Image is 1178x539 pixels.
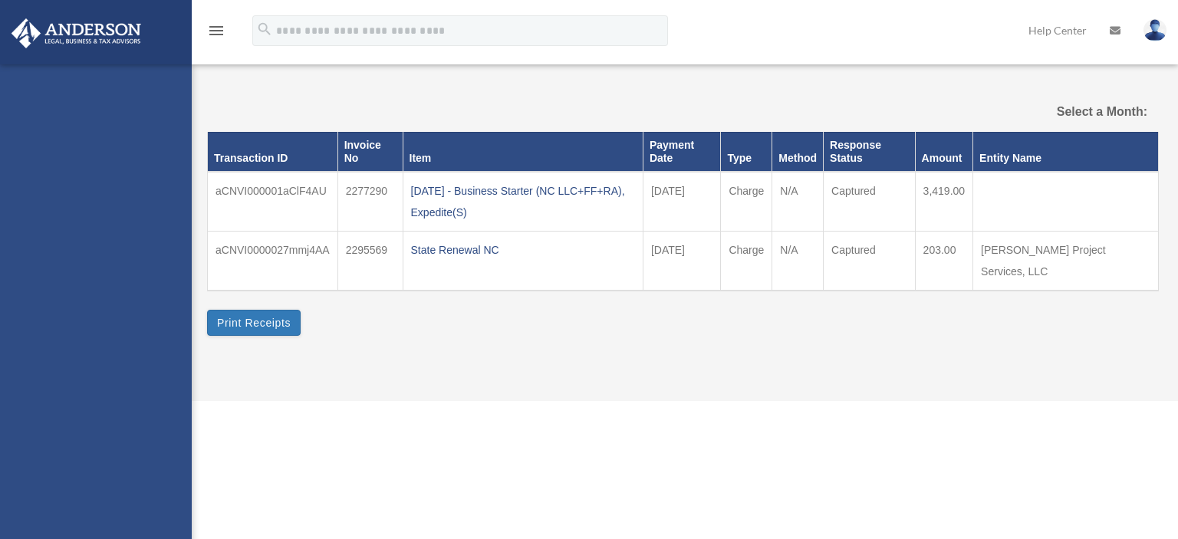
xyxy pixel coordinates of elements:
[721,132,772,171] th: Type
[7,18,146,48] img: Anderson Advisors Platinum Portal
[915,132,973,171] th: Amount
[1012,101,1147,123] label: Select a Month:
[208,132,338,171] th: Transaction ID
[772,172,824,232] td: N/A
[772,132,824,171] th: Method
[1143,19,1166,41] img: User Pic
[643,172,720,232] td: [DATE]
[411,180,635,223] div: [DATE] - Business Starter (NC LLC+FF+RA), Expedite(S)
[207,310,301,336] button: Print Receipts
[403,132,643,171] th: Item
[973,231,1159,291] td: [PERSON_NAME] Project Services, LLC
[208,231,338,291] td: aCNVI0000027mmj4AA
[207,27,225,40] a: menu
[256,21,273,38] i: search
[337,231,403,291] td: 2295569
[915,172,973,232] td: 3,419.00
[824,172,916,232] td: Captured
[643,132,720,171] th: Payment Date
[208,172,338,232] td: aCNVI000001aClF4AU
[824,132,916,171] th: Response Status
[207,21,225,40] i: menu
[772,231,824,291] td: N/A
[721,231,772,291] td: Charge
[973,132,1159,171] th: Entity Name
[721,172,772,232] td: Charge
[337,172,403,232] td: 2277290
[915,231,973,291] td: 203.00
[824,231,916,291] td: Captured
[643,231,720,291] td: [DATE]
[337,132,403,171] th: Invoice No
[411,239,635,261] div: State Renewal NC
